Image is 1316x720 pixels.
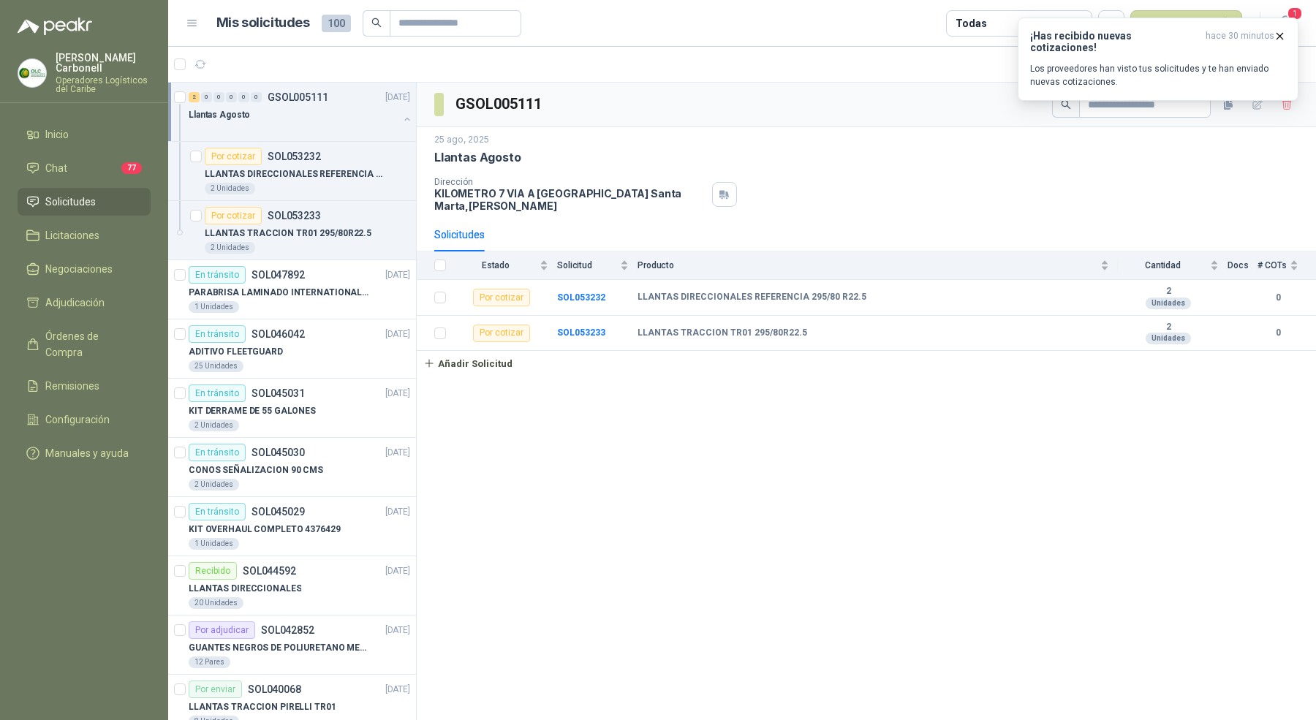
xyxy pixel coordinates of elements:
[238,92,249,102] div: 0
[385,505,410,519] p: [DATE]
[45,160,67,176] span: Chat
[168,615,416,675] a: Por adjudicarSOL042852[DATE] GUANTES NEGROS DE POLIURETANO MECANICO12 Pares
[189,444,246,461] div: En tránsito
[956,15,986,31] div: Todas
[252,329,305,339] p: SOL046042
[168,556,416,615] a: RecibidoSOL044592[DATE] LLANTAS DIRECCIONALES20 Unidades
[434,187,706,212] p: KILOMETRO 7 VIA A [GEOGRAPHIC_DATA] Santa Marta , [PERSON_NAME]
[189,479,239,490] div: 2 Unidades
[434,227,485,243] div: Solicitudes
[18,322,151,366] a: Órdenes de Compra
[168,438,416,497] a: En tránsitoSOL045030[DATE] CONOS SEÑALIZACION 90 CMS2 Unidades
[18,289,151,317] a: Adjudicación
[557,260,617,270] span: Solicitud
[261,625,314,635] p: SOL042852
[205,167,387,181] p: LLANTAS DIRECCIONALES REFERENCIA 295/80 R22.5
[18,59,46,87] img: Company Logo
[189,345,283,359] p: ADITIVO FLEETGUARD
[18,18,92,35] img: Logo peakr
[455,260,537,270] span: Estado
[1130,10,1242,37] button: Nueva solicitud
[434,177,706,187] p: Dirección
[1118,322,1219,333] b: 2
[189,700,336,714] p: LLANTAS TRACCION PIRELLI TR01
[417,351,519,376] button: Añadir Solicitud
[455,251,557,280] th: Estado
[1258,260,1287,270] span: # COTs
[18,154,151,182] a: Chat77
[252,388,305,398] p: SOL045031
[473,325,530,342] div: Por cotizar
[385,446,410,460] p: [DATE]
[189,360,243,372] div: 25 Unidades
[45,295,105,311] span: Adjudicación
[189,88,413,135] a: 2 0 0 0 0 0 GSOL005111[DATE] Llantas Agosto
[417,351,1316,376] a: Añadir Solicitud
[205,227,371,240] p: LLANTAS TRACCION TR01 295/80R22.5
[385,327,410,341] p: [DATE]
[1018,18,1298,101] button: ¡Has recibido nuevas cotizaciones!hace 30 minutos Los proveedores han visto tus solicitudes y te ...
[18,221,151,249] a: Licitaciones
[45,412,110,428] span: Configuración
[434,150,521,165] p: Llantas Agosto
[189,301,239,313] div: 1 Unidades
[1258,291,1298,305] b: 0
[638,292,866,303] b: LLANTAS DIRECCIONALES REFERENCIA 295/80 R22.5
[251,92,262,102] div: 0
[216,12,310,34] h1: Mis solicitudes
[189,523,341,537] p: KIT OVERHAUL COMPLETO 4376429
[557,327,605,338] a: SOL053233
[638,327,807,339] b: LLANTAS TRACCION TR01 295/80R22.5
[168,379,416,438] a: En tránsitoSOL045031[DATE] KIT DERRAME DE 55 GALONES2 Unidades
[168,497,416,556] a: En tránsitoSOL045029[DATE] KIT OVERHAUL COMPLETO 43764291 Unidades
[385,91,410,105] p: [DATE]
[268,211,321,221] p: SOL053233
[205,148,262,165] div: Por cotizar
[18,188,151,216] a: Solicitudes
[45,194,96,210] span: Solicitudes
[189,404,316,418] p: KIT DERRAME DE 55 GALONES
[1287,7,1303,20] span: 1
[371,18,382,28] span: search
[205,242,255,254] div: 2 Unidades
[18,121,151,148] a: Inicio
[18,255,151,283] a: Negociaciones
[168,319,416,379] a: En tránsitoSOL046042[DATE] ADITIVO FLEETGUARD25 Unidades
[455,93,544,115] h3: GSOL005111
[1146,333,1191,344] div: Unidades
[385,564,410,578] p: [DATE]
[45,227,99,243] span: Licitaciones
[385,683,410,697] p: [DATE]
[385,387,410,401] p: [DATE]
[189,325,246,343] div: En tránsito
[205,183,255,194] div: 2 Unidades
[189,286,371,300] p: PARABRISA LAMINADO INTERNATIONAL SUPERPODEROSA/ PROSTAR ENCAPSULADO
[168,201,416,260] a: Por cotizarSOL053233LLANTAS TRACCION TR01 295/80R22.52 Unidades
[1258,251,1316,280] th: # COTs
[213,92,224,102] div: 0
[168,260,416,319] a: En tránsitoSOL047892[DATE] PARABRISA LAMINADO INTERNATIONAL SUPERPODEROSA/ PROSTAR ENCAPSULADO1 U...
[189,582,301,596] p: LLANTAS DIRECCIONALES
[1118,286,1219,298] b: 2
[1272,10,1298,37] button: 1
[1206,30,1274,53] span: hace 30 minutos
[557,292,605,303] a: SOL053232
[45,328,137,360] span: Órdenes de Compra
[189,681,242,698] div: Por enviar
[268,151,321,162] p: SOL053232
[638,251,1118,280] th: Producto
[205,207,262,224] div: Por cotizar
[189,621,255,639] div: Por adjudicar
[1030,62,1286,88] p: Los proveedores han visto tus solicitudes y te han enviado nuevas cotizaciones.
[252,270,305,280] p: SOL047892
[638,260,1097,270] span: Producto
[189,562,237,580] div: Recibido
[189,503,246,520] div: En tránsito
[1258,326,1298,340] b: 0
[18,406,151,433] a: Configuración
[189,266,246,284] div: En tránsito
[45,378,99,394] span: Remisiones
[557,251,638,280] th: Solicitud
[473,289,530,306] div: Por cotizar
[1118,251,1228,280] th: Cantidad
